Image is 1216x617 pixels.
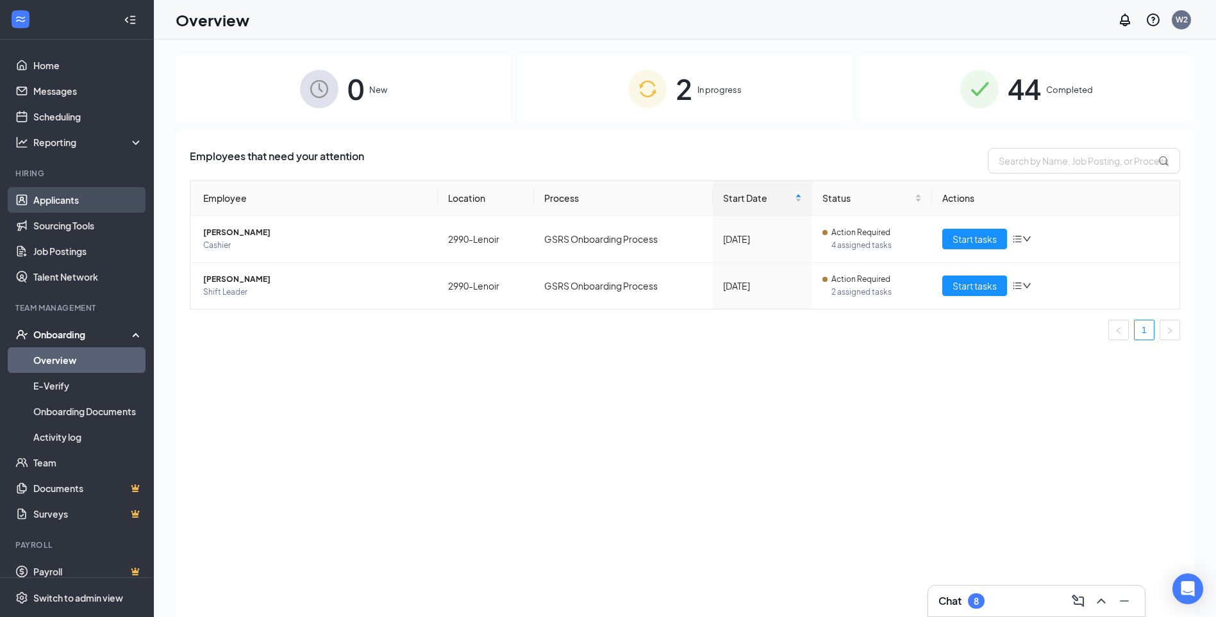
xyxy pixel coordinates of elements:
h3: Chat [938,594,962,608]
svg: Settings [15,591,28,604]
span: bars [1012,234,1022,244]
button: right [1160,320,1180,340]
svg: Notifications [1117,12,1133,28]
div: Hiring [15,168,140,179]
span: 44 [1008,67,1041,111]
th: Process [534,181,713,216]
td: GSRS Onboarding Process [534,263,713,309]
a: 1 [1135,320,1154,340]
th: Status [812,181,932,216]
a: Overview [33,347,143,373]
a: Talent Network [33,264,143,290]
span: 0 [347,67,364,111]
span: down [1022,234,1031,243]
span: In progress [697,83,742,96]
span: right [1166,327,1174,334]
th: Employee [190,181,438,216]
span: Action Required [831,226,890,239]
div: Reporting [33,136,144,149]
div: Payroll [15,539,140,550]
span: Completed [1046,83,1093,96]
svg: Minimize [1117,593,1132,609]
li: Next Page [1160,320,1180,340]
button: Start tasks [942,229,1007,249]
span: down [1022,281,1031,290]
span: Start tasks [953,279,997,293]
svg: UserCheck [15,328,28,341]
a: Job Postings [33,238,143,264]
a: Applicants [33,187,143,213]
div: W2 [1176,14,1188,25]
svg: ComposeMessage [1070,593,1086,609]
a: Sourcing Tools [33,213,143,238]
span: 2 [676,67,692,111]
input: Search by Name, Job Posting, or Process [988,148,1180,174]
span: Start Date [723,191,792,205]
span: [PERSON_NAME] [203,226,428,239]
a: Scheduling [33,104,143,129]
span: [PERSON_NAME] [203,273,428,286]
span: Start tasks [953,232,997,246]
td: 2990-Lenoir [438,216,534,263]
span: Cashier [203,239,428,252]
button: Start tasks [942,276,1007,296]
th: Location [438,181,534,216]
a: Activity log [33,424,143,450]
span: bars [1012,281,1022,291]
div: Open Intercom Messenger [1172,573,1203,604]
th: Actions [932,181,1179,216]
a: PayrollCrown [33,559,143,584]
a: Messages [33,78,143,104]
svg: WorkstreamLogo [14,13,27,26]
button: Minimize [1114,591,1135,611]
div: 8 [974,596,979,607]
button: left [1108,320,1129,340]
div: Team Management [15,302,140,313]
span: 2 assigned tasks [831,286,922,299]
svg: Collapse [124,13,137,26]
td: GSRS Onboarding Process [534,216,713,263]
button: ComposeMessage [1068,591,1088,611]
span: left [1115,327,1122,334]
h1: Overview [176,9,249,31]
span: Action Required [831,273,890,286]
button: ChevronUp [1091,591,1112,611]
span: Status [822,191,912,205]
a: Team [33,450,143,475]
span: Employees that need your attention [190,148,364,174]
a: DocumentsCrown [33,475,143,501]
li: Previous Page [1108,320,1129,340]
div: [DATE] [723,232,802,246]
div: [DATE] [723,279,802,293]
span: 4 assigned tasks [831,239,922,252]
svg: Analysis [15,136,28,149]
td: 2990-Lenoir [438,263,534,309]
span: Shift Leader [203,286,428,299]
svg: ChevronUp [1094,593,1109,609]
a: E-Verify [33,373,143,399]
span: New [369,83,387,96]
svg: QuestionInfo [1145,12,1161,28]
div: Switch to admin view [33,591,123,604]
a: SurveysCrown [33,501,143,527]
div: Onboarding [33,328,132,341]
a: Onboarding Documents [33,399,143,424]
a: Home [33,53,143,78]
